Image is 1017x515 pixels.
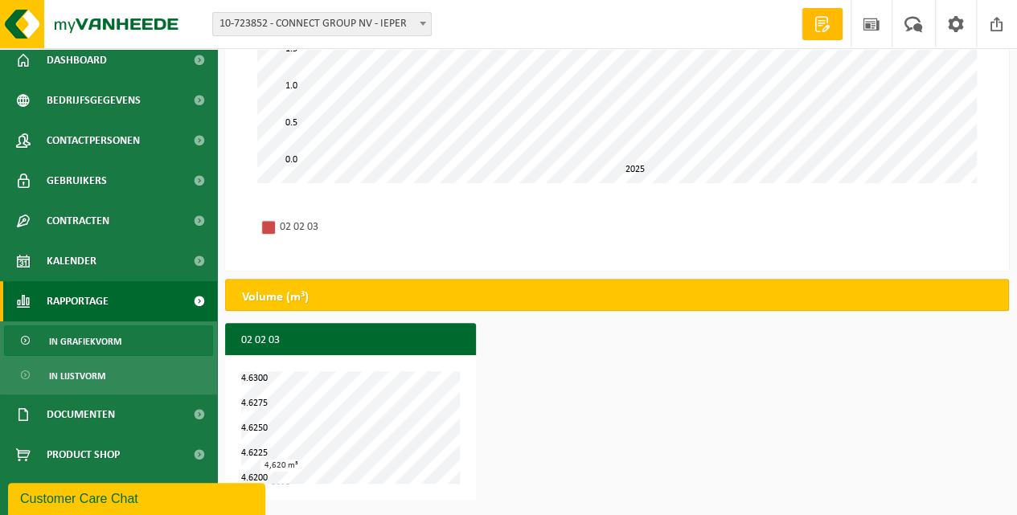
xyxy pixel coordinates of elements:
span: Documenten [47,394,115,435]
h3: 02 02 03 [225,323,476,358]
span: In grafiekvorm [49,326,121,357]
span: 10-723852 - CONNECT GROUP NV - IEPER [212,12,432,36]
span: Dashboard [47,40,107,80]
span: Contactpersonen [47,121,140,161]
span: Rapportage [47,281,109,321]
span: Kalender [47,241,96,281]
span: Bedrijfsgegevens [47,80,141,121]
span: In lijstvorm [49,361,105,391]
span: Acceptatievoorwaarden [47,475,177,515]
h2: Volume (m³) [226,280,325,315]
iframe: chat widget [8,480,269,515]
span: Product Shop [47,435,120,475]
a: In grafiekvorm [4,325,213,356]
div: 4,620 m³ [260,460,302,472]
div: 02 02 03 [280,217,489,237]
a: In lijstvorm [4,360,213,390]
span: Contracten [47,201,109,241]
span: 10-723852 - CONNECT GROUP NV - IEPER [213,13,431,35]
span: Gebruikers [47,161,107,201]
